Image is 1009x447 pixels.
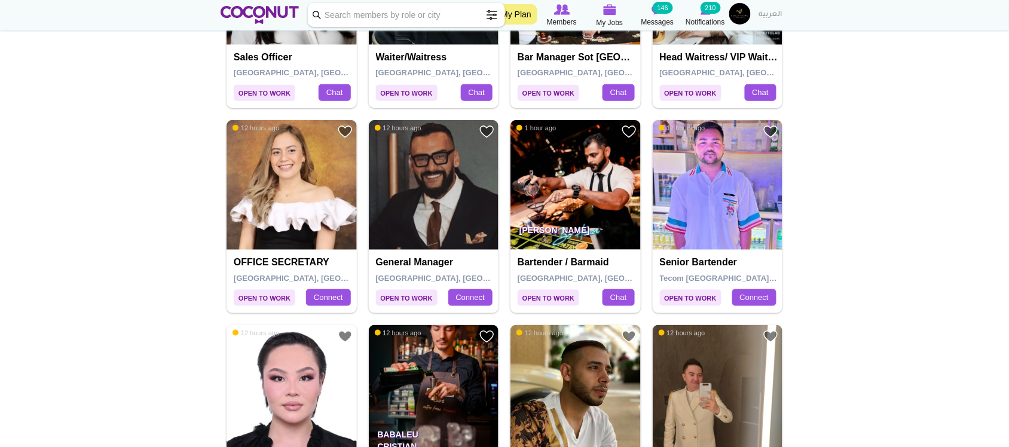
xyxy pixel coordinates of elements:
[338,124,353,139] a: Add to Favourites
[660,290,721,306] span: Open to Work
[479,329,494,344] a: Add to Favourites
[622,124,637,139] a: Add to Favourites
[375,124,421,132] span: 12 hours ago
[461,84,493,101] a: Chat
[597,17,623,29] span: My Jobs
[622,329,637,344] a: Add to Favourites
[653,2,673,14] small: 146
[234,52,353,63] h4: Sales officer
[518,257,637,268] h4: Bartender / Barmaid
[319,84,350,101] a: Chat
[234,257,353,268] h4: OFFICE SECRETARY
[538,3,586,28] a: Browse Members Members
[376,85,438,101] span: Open to Work
[634,3,681,28] a: Messages Messages 146
[681,3,729,28] a: Notifications Notifications 210
[221,6,299,24] img: Home
[376,290,438,306] span: Open to Work
[660,68,830,77] span: [GEOGRAPHIC_DATA], [GEOGRAPHIC_DATA]
[448,289,493,306] a: Connect
[518,68,688,77] span: [GEOGRAPHIC_DATA], [GEOGRAPHIC_DATA]
[701,4,711,15] img: Notifications
[516,124,557,132] span: 1 hour ago
[479,124,494,139] a: Add to Favourites
[376,68,546,77] span: [GEOGRAPHIC_DATA], [GEOGRAPHIC_DATA]
[603,289,634,306] a: Chat
[234,274,404,283] span: [GEOGRAPHIC_DATA], [GEOGRAPHIC_DATA]
[660,52,779,63] h4: Head Waitress/ VIP Waitress/ Waitress
[586,3,634,29] a: My Jobs My Jobs
[518,85,579,101] span: Open to Work
[659,329,705,337] span: 12 hours ago
[306,289,350,306] a: Connect
[660,257,779,268] h4: Senior Bartender
[376,52,495,63] h4: Waiter/Waitress
[518,274,688,283] span: [GEOGRAPHIC_DATA], [GEOGRAPHIC_DATA]
[701,2,721,14] small: 210
[652,4,664,15] img: Messages
[234,85,295,101] span: Open to Work
[745,84,776,101] a: Chat
[603,4,616,15] img: My Jobs
[641,16,674,28] span: Messages
[233,329,279,337] span: 12 hours ago
[686,16,724,28] span: Notifications
[375,329,421,337] span: 12 hours ago
[603,84,634,101] a: Chat
[518,290,579,306] span: Open to Work
[660,274,857,283] span: Tecom [GEOGRAPHIC_DATA], [GEOGRAPHIC_DATA]
[547,16,577,28] span: Members
[234,68,404,77] span: [GEOGRAPHIC_DATA], [GEOGRAPHIC_DATA]
[233,124,279,132] span: 12 hours ago
[376,257,495,268] h4: General Manager
[554,4,570,15] img: Browse Members
[659,124,705,132] span: 12 hours ago
[510,216,641,250] p: [PERSON_NAME]
[338,329,353,344] a: Add to Favourites
[753,3,788,27] a: العربية
[518,52,637,63] h4: Bar Manager sot [GEOGRAPHIC_DATA]
[495,4,537,25] a: My Plan
[376,274,546,283] span: [GEOGRAPHIC_DATA], [GEOGRAPHIC_DATA]
[763,124,778,139] a: Add to Favourites
[516,329,563,337] span: 12 hours ago
[732,289,776,306] a: Connect
[234,290,295,306] span: Open to Work
[660,85,721,101] span: Open to Work
[763,329,778,344] a: Add to Favourites
[308,3,505,27] input: Search members by role or city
